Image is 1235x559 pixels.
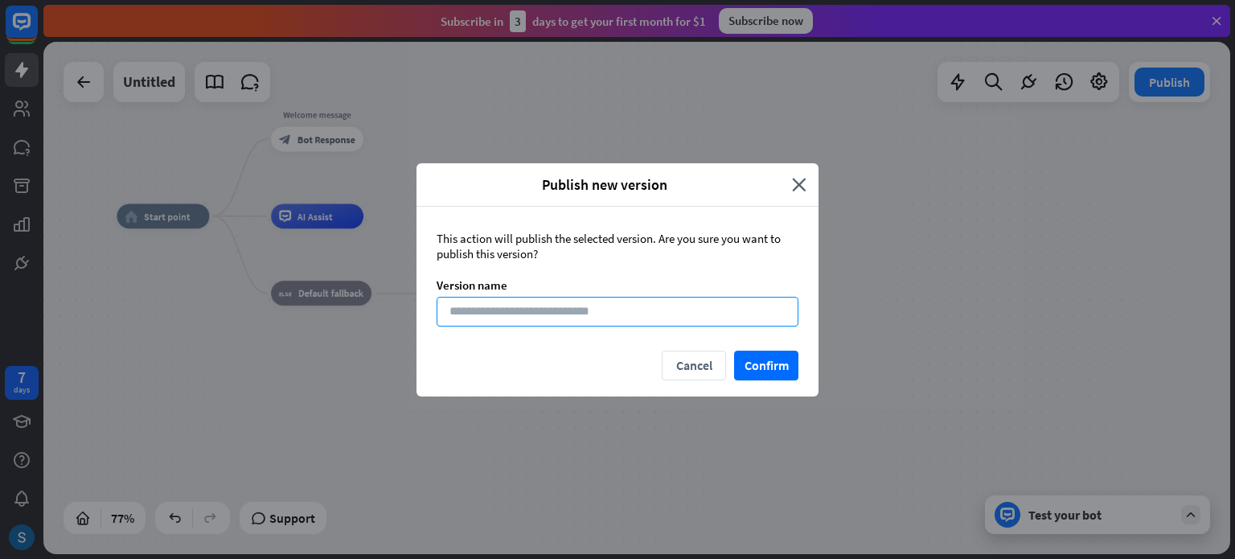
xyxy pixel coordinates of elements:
button: Open LiveChat chat widget [13,6,61,55]
button: Confirm [734,351,798,380]
button: Cancel [662,351,726,380]
div: Version name [437,277,798,293]
i: close [792,175,806,194]
span: Publish new version [429,175,780,194]
div: This action will publish the selected version. Are you sure you want to publish this version? [437,231,798,261]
